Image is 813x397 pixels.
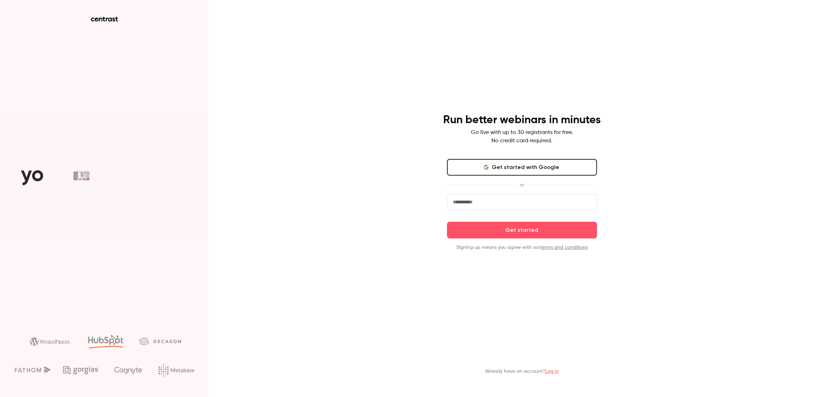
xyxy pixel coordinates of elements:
p: Signing up means you agree with our [447,244,597,251]
img: decagon [139,337,181,345]
a: Log in [545,369,559,374]
h4: Run better webinars in minutes [443,113,601,127]
p: Go live with up to 30 registrants for free. No credit card required. [471,128,573,145]
button: Get started with Google [447,159,597,176]
span: or [516,181,528,188]
button: Get started [447,222,597,238]
p: Already have an account? [485,368,559,375]
a: terms and conditions [540,245,588,250]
